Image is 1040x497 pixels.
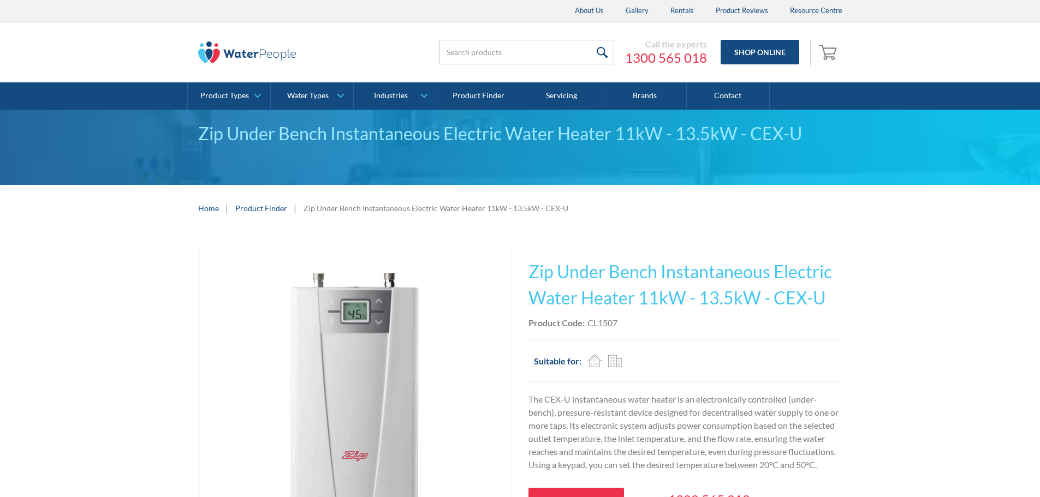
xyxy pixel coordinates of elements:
div: | [293,201,298,214]
a: Brands [603,82,686,110]
img: shopping cart [819,43,840,61]
p: The CEX-U instantaneous water heater is an electronically controlled (under-bench), pressure-resi... [528,393,842,471]
h2: Suitable for: [534,355,581,368]
a: Contact [687,82,770,110]
a: Open cart [816,39,842,65]
div: | [224,201,230,214]
a: Product Types [188,82,270,110]
div: Zip Under Bench Instantaneous Electric Water Heater 11kW - 13.5kW - CEX-U [198,121,842,147]
a: Servicing [520,82,603,110]
div: Call the experts [625,39,707,50]
div: Water Types [287,91,329,100]
a: Shop Online [721,40,799,64]
a: Industries [354,82,436,110]
img: The Water People [198,41,296,63]
a: 1300 565 018 [625,50,707,66]
div: Industries [374,91,408,100]
a: Home [198,202,219,214]
div: Zip Under Bench Instantaneous Electric Water Heater 11kW - 13.5kW - CEX-U [304,202,568,214]
a: Product Finder [437,82,520,110]
h1: Zip Under Bench Instantaneous Electric Water Heater 11kW - 13.5kW - CEX-U [528,259,842,311]
strong: Product Code: [528,318,585,328]
input: Search products [439,40,614,64]
div: CL1507 [587,316,617,330]
a: Water Types [271,82,353,110]
a: Product Finder [235,202,287,214]
div: Product Types [200,91,249,100]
